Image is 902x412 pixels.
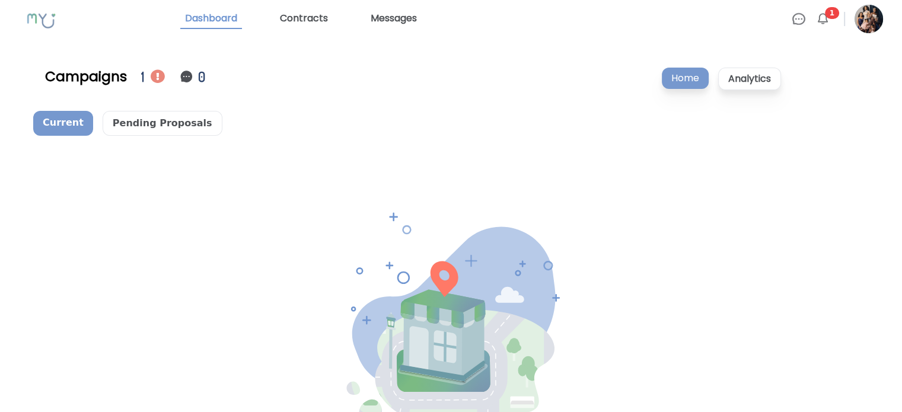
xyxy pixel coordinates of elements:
[180,9,242,29] a: Dashboard
[718,68,781,90] p: Analytics
[33,111,93,136] p: Current
[855,5,883,33] img: Profile
[179,69,193,84] img: Notification
[198,66,208,87] div: 0
[141,66,151,87] div: 1
[103,111,222,136] p: Pending Proposals
[45,67,127,86] div: Campaigns
[815,12,830,26] img: Bell
[275,9,333,29] a: Contracts
[662,68,709,89] p: Home
[366,9,422,29] a: Messages
[825,7,839,19] span: 1
[792,12,806,26] img: Chat
[151,69,165,84] img: Notification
